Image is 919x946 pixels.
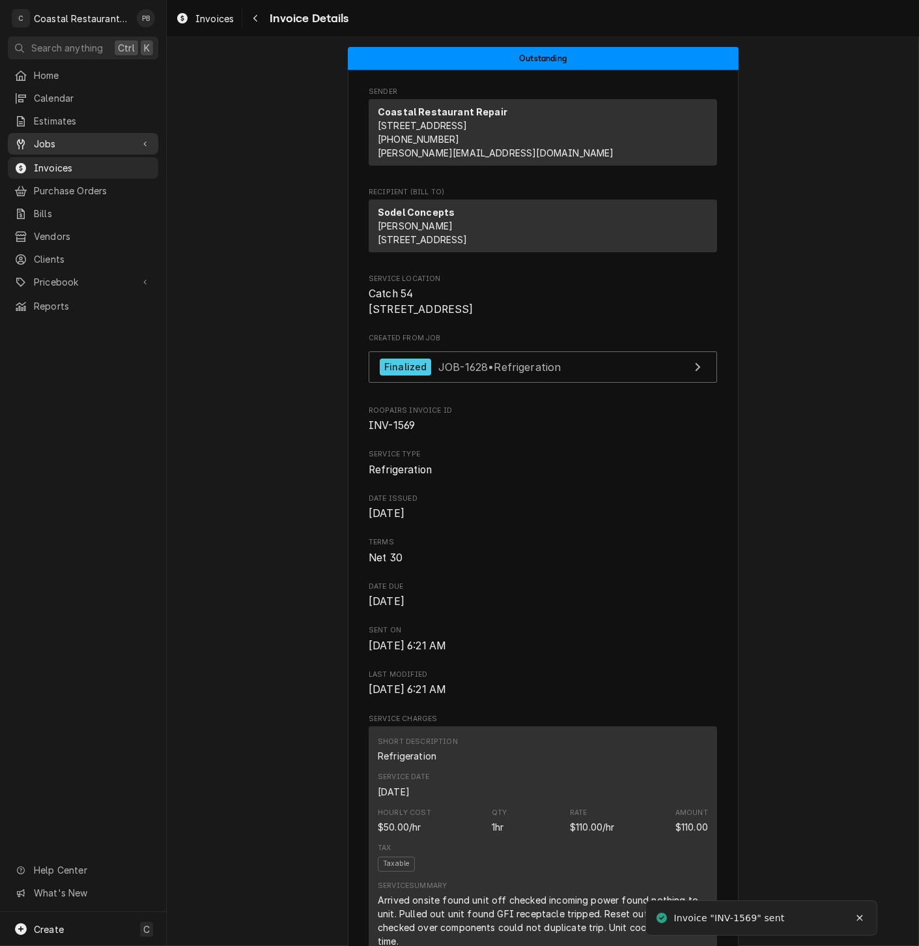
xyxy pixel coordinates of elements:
span: K [144,41,150,55]
a: Calendar [8,87,158,109]
span: Taxable [378,857,415,872]
a: [PERSON_NAME][EMAIL_ADDRESS][DOMAIN_NAME] [378,147,614,158]
a: Bills [8,203,158,224]
div: Amount [675,808,708,834]
span: Ctrl [118,41,135,55]
button: Search anythingCtrlK [8,37,158,59]
span: Terms [369,537,717,548]
div: Date Issued [369,494,717,522]
span: Jobs [34,137,132,151]
span: [DATE] [369,507,404,520]
a: [PHONE_NUMBER] [378,134,459,145]
span: Date Issued [369,506,717,522]
div: Recipient (Bill To) [369,200,717,258]
div: Quantity [492,820,503,834]
span: Purchase Orders [34,184,152,198]
div: Terms [369,537,717,565]
span: [DATE] [369,595,404,608]
span: Date Issued [369,494,717,504]
div: Cost [378,820,421,834]
div: Date Due [369,582,717,610]
span: Sent On [369,625,717,636]
a: Home [8,65,158,86]
strong: Coastal Restaurant Repair [378,106,507,117]
span: Recipient (Bill To) [369,187,717,198]
div: Qty. [492,808,509,818]
div: Short Description [378,737,458,763]
div: Roopairs Invoice ID [369,406,717,434]
span: C [143,923,150,936]
span: Date Due [369,582,717,592]
span: [DATE] 6:21 AM [369,640,446,652]
div: Price [570,808,615,834]
span: [STREET_ADDRESS] [378,120,468,131]
span: Net 30 [369,552,403,564]
div: Invoice Recipient [369,187,717,258]
span: Help Center [34,863,150,877]
span: Roopairs Invoice ID [369,418,717,434]
span: Invoices [34,161,152,175]
a: Invoices [8,157,158,179]
span: [PERSON_NAME] [STREET_ADDRESS] [378,220,468,245]
div: Tax [378,843,391,853]
span: Home [34,68,152,82]
span: Clients [34,252,152,266]
button: Navigate back [245,8,266,29]
div: Created From Job [369,333,717,389]
span: Sent On [369,638,717,654]
span: Service Type [369,462,717,478]
span: Service Charges [369,714,717,724]
div: Amount [675,808,708,818]
span: Service Location [369,286,717,317]
span: Invoices [195,12,234,25]
a: Estimates [8,110,158,132]
a: Go to Pricebook [8,271,158,293]
div: Invoice Sender [369,87,717,171]
span: Invoice Details [266,10,348,27]
a: Go to What's New [8,882,158,904]
span: Create [34,924,64,935]
div: Service Date [378,772,429,798]
div: Amount [675,820,708,834]
span: Catch 54 [STREET_ADDRESS] [369,288,474,316]
div: Sender [369,99,717,166]
span: Vendors [34,229,152,243]
span: Date Due [369,594,717,610]
div: Last Modified [369,670,717,698]
span: Sender [369,87,717,97]
span: JOB-1628 • Refrigeration [438,360,561,373]
div: Short Description [378,749,436,763]
div: C [12,9,30,27]
div: Quantity [492,808,509,834]
div: Coastal Restaurant Repair [34,12,130,25]
a: Go to Jobs [8,133,158,155]
div: Service Date [378,772,429,782]
span: Service Type [369,449,717,460]
div: Cost [378,808,431,834]
div: Status [348,47,739,70]
div: Sent On [369,625,717,653]
div: Service Date [378,785,410,799]
div: PB [137,9,155,27]
a: Invoices [171,8,239,29]
span: [DATE] 6:21 AM [369,683,446,696]
span: Calendar [34,91,152,105]
span: Service Location [369,274,717,284]
span: Estimates [34,114,152,128]
span: Last Modified [369,670,717,680]
div: Price [570,820,615,834]
a: Vendors [8,226,158,247]
span: Roopairs Invoice ID [369,406,717,416]
div: Finalized [380,359,431,376]
a: Purchase Orders [8,180,158,201]
a: Go to Help Center [8,859,158,881]
strong: Sodel Concepts [378,207,455,218]
span: INV-1569 [369,419,415,432]
span: Bills [34,207,152,220]
span: Terms [369,550,717,566]
a: Reports [8,295,158,317]
span: Reports [34,299,152,313]
div: Rate [570,808,587,818]
a: View Job [369,351,717,383]
span: Outstanding [519,54,567,63]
